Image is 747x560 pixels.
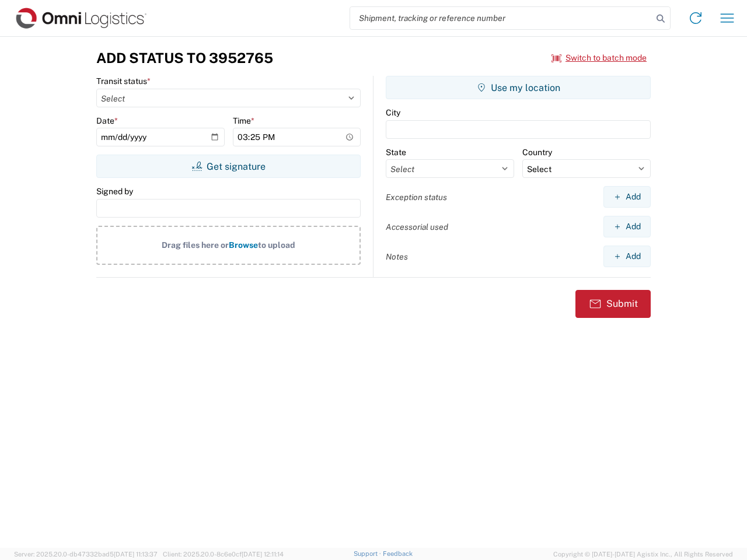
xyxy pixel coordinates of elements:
[242,551,284,558] span: [DATE] 12:11:14
[96,116,118,126] label: Date
[553,549,733,559] span: Copyright © [DATE]-[DATE] Agistix Inc., All Rights Reserved
[350,7,652,29] input: Shipment, tracking or reference number
[114,551,158,558] span: [DATE] 11:13:37
[386,222,448,232] label: Accessorial used
[603,216,651,237] button: Add
[229,240,258,250] span: Browse
[603,186,651,208] button: Add
[96,76,151,86] label: Transit status
[386,251,408,262] label: Notes
[258,240,295,250] span: to upload
[522,147,552,157] label: Country
[551,48,647,68] button: Switch to batch mode
[386,107,400,118] label: City
[386,192,447,202] label: Exception status
[14,551,158,558] span: Server: 2025.20.0-db47332bad5
[575,290,651,318] button: Submit
[96,186,133,197] label: Signed by
[233,116,254,126] label: Time
[354,550,383,557] a: Support
[96,50,273,66] h3: Add Status to 3952765
[603,246,651,267] button: Add
[386,147,406,157] label: State
[163,551,284,558] span: Client: 2025.20.0-8c6e0cf
[96,155,361,178] button: Get signature
[383,550,413,557] a: Feedback
[162,240,229,250] span: Drag files here or
[386,76,651,99] button: Use my location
